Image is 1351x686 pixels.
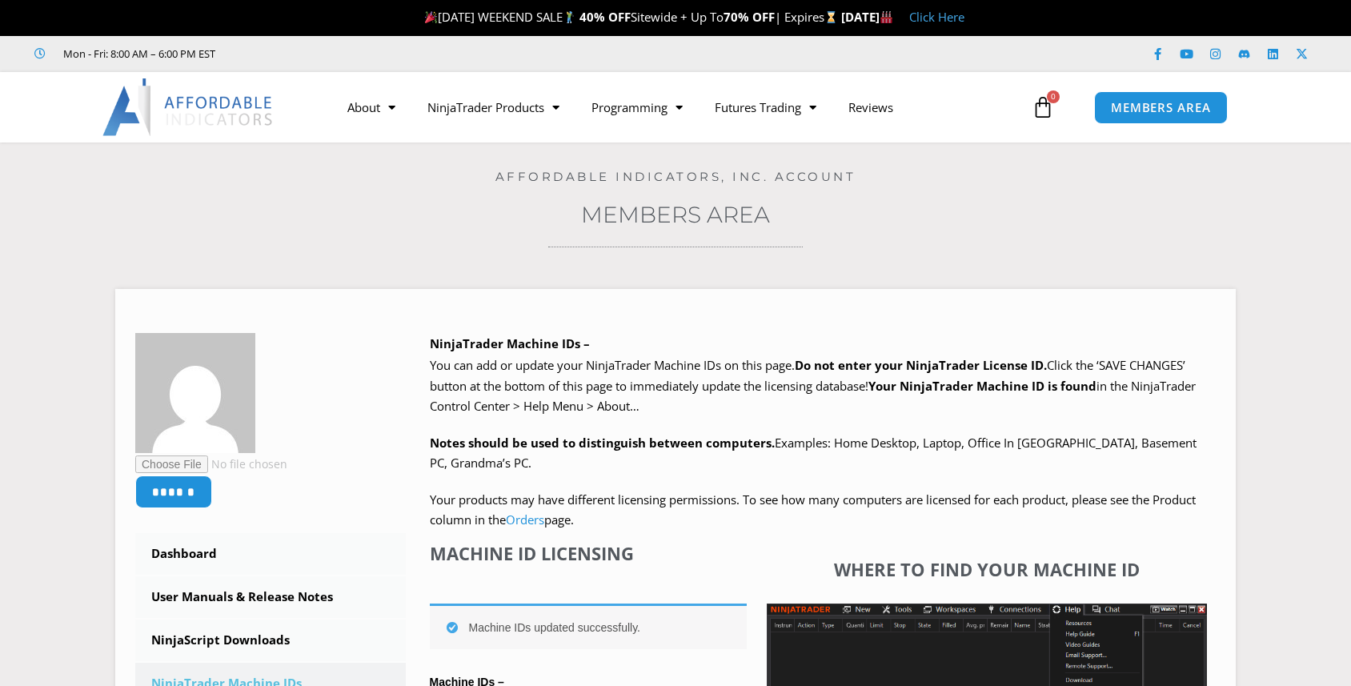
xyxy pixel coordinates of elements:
[430,543,747,564] h4: Machine ID Licensing
[575,89,699,126] a: Programming
[579,9,631,25] strong: 40% OFF
[699,89,832,126] a: Futures Trading
[1094,91,1228,124] a: MEMBERS AREA
[563,11,575,23] img: 🏌️‍♂️
[430,491,1196,528] span: Your products may have different licensing permissions. To see how many computers are licensed fo...
[495,169,856,184] a: Affordable Indicators, Inc. Account
[102,78,275,136] img: LogoAI | Affordable Indicators – NinjaTrader
[331,89,411,126] a: About
[421,9,841,25] span: [DATE] WEEKEND SALE Sitewide + Up To | Expires
[724,9,775,25] strong: 70% OFF
[767,559,1207,580] h4: Where to find your Machine ID
[135,576,406,618] a: User Manuals & Release Notes
[430,335,590,351] b: NinjaTrader Machine IDs –
[430,435,1197,471] span: Examples: Home Desktop, Laptop, Office In [GEOGRAPHIC_DATA], Basement PC, Grandma’s PC.
[331,89,1028,126] nav: Menu
[135,533,406,575] a: Dashboard
[430,357,1196,414] span: Click the ‘SAVE CHANGES’ button at the bottom of this page to immediately update the licensing da...
[238,46,478,62] iframe: Customer reviews powered by Trustpilot
[581,201,770,228] a: Members Area
[411,89,575,126] a: NinjaTrader Products
[430,604,747,649] div: Machine IDs updated successfully.
[506,511,544,528] a: Orders
[430,435,775,451] strong: Notes should be used to distinguish between computers.
[832,89,909,126] a: Reviews
[825,11,837,23] img: ⌛
[1008,84,1078,130] a: 0
[1111,102,1211,114] span: MEMBERS AREA
[841,9,893,25] strong: [DATE]
[425,11,437,23] img: 🎉
[59,44,215,63] span: Mon - Fri: 8:00 AM – 6:00 PM EST
[1047,90,1060,103] span: 0
[430,357,795,373] span: You can add or update your NinjaTrader Machine IDs on this page.
[880,11,892,23] img: 🏭
[135,333,255,453] img: 18a9dc767f1e1f0d7c2731f352f3db4a426eee83696e532a7ce8035b925d3ff8
[795,357,1047,373] b: Do not enter your NinjaTrader License ID.
[135,620,406,661] a: NinjaScript Downloads
[868,378,1096,394] strong: Your NinjaTrader Machine ID is found
[909,9,964,25] a: Click Here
